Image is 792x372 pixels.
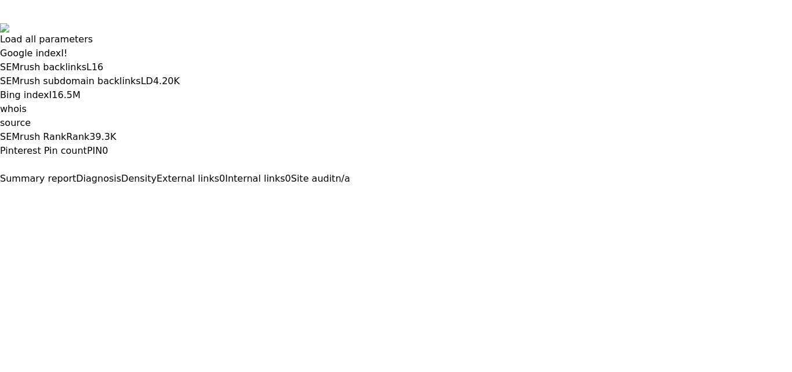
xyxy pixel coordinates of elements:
a: 0 [102,145,108,156]
a: 39.3K [89,131,116,142]
a: ! [64,48,67,59]
span: Density [121,173,157,184]
span: n/a [335,173,350,184]
span: I [49,89,52,100]
span: Diagnosis [76,173,121,184]
span: L [86,62,92,73]
span: Site audit [291,173,336,184]
span: Internal links [225,173,285,184]
span: PIN [87,145,102,156]
span: External links [157,173,219,184]
span: LD [141,75,153,86]
span: Rank [66,131,89,142]
a: Site auditn/a [291,173,350,184]
a: 16.5M [52,89,80,100]
span: 0 [285,173,291,184]
a: 16 [92,62,103,73]
a: 4.20K [153,75,180,86]
span: 0 [219,173,225,184]
span: I [61,48,64,59]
